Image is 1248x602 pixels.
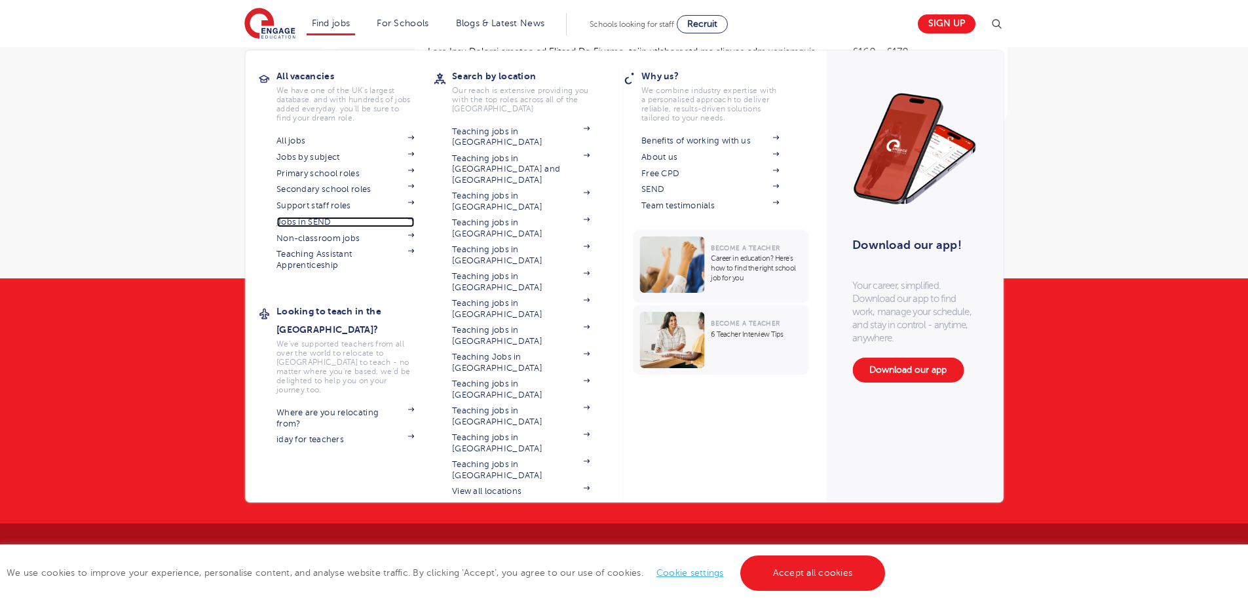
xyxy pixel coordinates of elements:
a: Teaching jobs in [GEOGRAPHIC_DATA] [452,298,590,320]
p: We've supported teachers from all over the world to relocate to [GEOGRAPHIC_DATA] to teach - no m... [276,339,414,394]
a: All jobs [276,136,414,146]
a: Looking to teach in the [GEOGRAPHIC_DATA]?We've supported teachers from all over the world to rel... [276,302,434,394]
a: Teaching jobs in [GEOGRAPHIC_DATA] [452,191,590,212]
a: SEND [641,184,779,195]
a: For Schools [377,18,428,28]
p: We combine industry expertise with a personalised approach to deliver reliable, results-driven so... [641,86,779,122]
a: Primary school roles [276,168,414,179]
span: Recruit [687,19,717,29]
h3: All vacancies [276,67,434,85]
a: Teaching jobs in [GEOGRAPHIC_DATA] [452,271,590,293]
p: Career in education? Here’s how to find the right school job for you [711,254,802,283]
a: Secondary school roles [276,184,414,195]
a: Benefits of working with us [641,136,779,146]
h3: Why us? [641,67,799,85]
a: Free CPD [641,168,779,179]
a: Teaching jobs in [GEOGRAPHIC_DATA] [452,217,590,239]
a: Find jobs [312,18,350,28]
a: Where are you relocating from? [276,407,414,429]
a: Teaching jobs in [GEOGRAPHIC_DATA] [452,432,590,454]
a: Jobs in SEND [276,217,414,227]
a: Teaching jobs in [GEOGRAPHIC_DATA] [452,325,590,347]
a: Cookie settings [656,568,724,578]
a: Teaching jobs in [GEOGRAPHIC_DATA] [452,379,590,400]
a: Sign up [918,14,975,33]
a: All vacanciesWe have one of the UK's largest database. and with hundreds of jobs added everyday. ... [276,67,434,122]
h3: Search by location [452,67,609,85]
a: Teaching jobs in [GEOGRAPHIC_DATA] and [GEOGRAPHIC_DATA] [452,153,590,185]
a: iday for teachers [276,434,414,445]
p: Our reach is extensive providing you with the top roles across all of the [GEOGRAPHIC_DATA] [452,86,590,113]
a: Teaching jobs in [GEOGRAPHIC_DATA] [452,405,590,427]
a: Jobs by subject [276,152,414,162]
a: Download our app [852,358,964,383]
h3: Looking to teach in the [GEOGRAPHIC_DATA]? [276,302,434,339]
a: View all locations [452,486,590,497]
p: Your career, simplified. Download our app to find work, manage your schedule, and stay in control... [852,279,977,345]
a: About us [641,152,779,162]
a: Recruit [677,15,728,33]
a: Support staff roles [276,200,414,211]
a: Search by locationOur reach is extensive providing you with the top roles across all of the [GEOG... [452,67,609,113]
img: Engage Education [244,8,295,41]
a: Become a Teacher6 Teacher Interview Tips [633,305,812,375]
a: Teaching jobs in [GEOGRAPHIC_DATA] [452,126,590,148]
a: Become a TeacherCareer in education? Here’s how to find the right school job for you [633,230,812,303]
a: Non-classroom jobs [276,233,414,244]
h3: Download our app! [852,231,971,259]
a: Accept all cookies [740,555,886,591]
a: Blogs & Latest News [456,18,545,28]
a: Teaching jobs in [GEOGRAPHIC_DATA] [452,244,590,266]
p: We have one of the UK's largest database. and with hundreds of jobs added everyday. you'll be sur... [276,86,414,122]
a: Teaching Jobs in [GEOGRAPHIC_DATA] [452,352,590,373]
p: 6 Teacher Interview Tips [711,329,802,339]
a: Why us?We combine industry expertise with a personalised approach to deliver reliable, results-dr... [641,67,799,122]
a: Team testimonials [641,200,779,211]
span: Schools looking for staff [590,20,674,29]
a: Teaching jobs in [GEOGRAPHIC_DATA] [452,459,590,481]
span: Become a Teacher [711,244,780,252]
span: We use cookies to improve your experience, personalise content, and analyse website traffic. By c... [7,568,888,578]
span: Become a Teacher [711,320,780,327]
a: Teaching Assistant Apprenticeship [276,249,414,271]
